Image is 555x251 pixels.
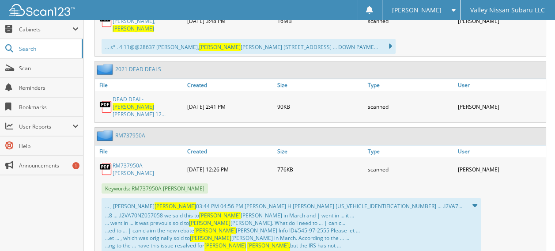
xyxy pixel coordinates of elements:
div: [PERSON_NAME] [456,160,546,179]
a: User [456,79,546,91]
span: [PERSON_NAME] [199,212,241,219]
div: 16MB [275,8,365,34]
span: Reminders [19,84,79,91]
span: [PERSON_NAME] [392,8,442,13]
span: [PERSON_NAME] [113,25,154,32]
a: RM737950A [PERSON_NAME] [113,162,183,177]
span: [PERSON_NAME] [190,234,231,242]
span: [PERSON_NAME] [199,43,241,51]
a: Created [185,145,275,157]
span: [PERSON_NAME], [247,242,290,249]
a: Size [275,145,365,157]
span: [PERSON_NAME] [155,202,196,210]
span: Scan [19,65,79,72]
a: RM737950A [115,132,145,139]
div: ... s° . 4 11@@28637 [PERSON_NAME], [PERSON_NAME] [STREET_ADDRESS] ... DOWN PAYME... [102,39,396,54]
img: PDF.png [99,163,113,176]
span: [PERSON_NAME] [204,242,246,249]
span: Announcements [19,162,79,169]
div: [PERSON_NAME] [456,93,546,120]
div: scanned [366,8,456,34]
span: Keywords: RM737950A [PERSON_NAME] [102,183,208,194]
span: User Reports [19,123,72,130]
div: [DATE] 3:48 PM [185,8,275,34]
span: Search [19,45,77,53]
a: 2021 DEAD DEALS [115,65,161,73]
a: SC567626A - [PERSON_NAME],[PERSON_NAME] [113,10,183,32]
div: [DATE] 12:26 PM [185,160,275,179]
span: Valley Nissan Subaru LLC [470,8,545,13]
div: 90KB [275,93,365,120]
a: Type [366,79,456,91]
span: [PERSON_NAME] [194,227,236,234]
div: [PERSON_NAME] [456,8,546,34]
span: [PERSON_NAME] [113,103,154,110]
img: scan123-logo-white.svg [9,4,75,16]
a: Size [275,79,365,91]
span: Help [19,142,79,150]
a: Type [366,145,456,157]
div: scanned [366,160,456,179]
div: 1 [72,162,79,169]
a: Created [185,79,275,91]
a: File [95,145,185,157]
div: 776KB [275,160,365,179]
img: folder2.png [97,64,115,75]
div: [DATE] 2:41 PM [185,93,275,120]
img: PDF.png [99,15,113,28]
img: PDF.png [99,100,113,114]
a: User [456,145,546,157]
div: scanned [366,93,456,120]
span: Bookmarks [19,103,79,111]
a: File [95,79,185,91]
img: folder2.png [97,130,115,141]
span: [PERSON_NAME] [189,219,230,227]
a: DEAD DEAL-[PERSON_NAME][PERSON_NAME] 12... [113,95,183,118]
span: Cabinets [19,26,72,33]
